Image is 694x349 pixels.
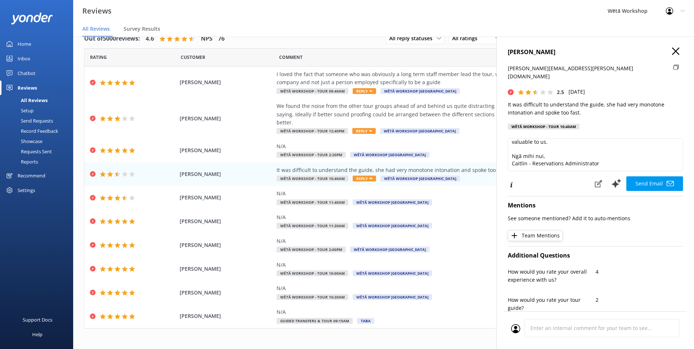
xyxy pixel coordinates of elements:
a: Setup [4,105,73,116]
span: Wētā Workshop [GEOGRAPHIC_DATA] [350,152,429,158]
span: Wētā Workshop [GEOGRAPHIC_DATA] [353,199,432,205]
span: Date [181,54,205,61]
p: How would you rate your overall experience with us? [508,268,596,284]
span: [PERSON_NAME] [180,312,273,320]
a: Send Requests [4,116,73,126]
div: Help [32,327,42,342]
h4: 4.6 [146,34,154,44]
span: Wētā Workshop [GEOGRAPHIC_DATA] [353,270,432,276]
span: TABA [357,318,374,324]
span: Wētā Workshop [GEOGRAPHIC_DATA] [353,294,432,300]
a: Showcase [4,136,73,146]
button: Team Mentions [508,230,563,241]
span: Wētā Workshop - Tour 10:00am [277,270,348,276]
div: Setup [4,105,34,116]
div: Wētā Workshop - Tour 10:40am [508,124,579,130]
span: All ratings [452,34,482,42]
span: [PERSON_NAME] [180,217,273,225]
div: N/A [277,142,609,150]
button: Close [672,48,679,56]
p: How would you rate your tour guide? [508,296,596,312]
span: Wētā Workshop - Tour 11:20am [277,223,348,229]
div: N/A [277,213,609,221]
div: Send Requests [4,116,53,126]
span: Wētā Workshop [GEOGRAPHIC_DATA] [380,88,460,94]
span: [PERSON_NAME] [180,241,273,249]
div: We found the noise from the other tour groups ahead of and behind us quite distracting and hard t... [277,102,609,127]
span: Wētā Workshop - Tour 10:40am [277,176,348,181]
p: 2 [596,296,683,304]
a: Requests Sent [4,146,73,157]
div: N/A [277,189,609,198]
span: [PERSON_NAME] [180,265,273,273]
span: 2.5 [557,89,564,95]
div: I loved the fact that someone who was obviously a long term staff member lead the tour, who was s... [277,70,609,87]
h3: Reviews [82,5,112,17]
p: See someone mentioned? Add it to auto-mentions [508,214,683,222]
p: It was difficult to understand the guide, she had very monotone intonation and spoke too fast. [508,101,683,117]
div: Chatbot [18,66,35,80]
span: All Reviews [82,25,110,33]
span: Wētā Workshop [GEOGRAPHIC_DATA] [380,176,460,181]
div: N/A [277,237,609,245]
h4: Mentions [508,201,683,210]
span: Wētā Workshop [GEOGRAPHIC_DATA] [353,223,432,229]
div: Settings [18,183,35,198]
div: Reports [4,157,38,167]
h4: NPS [201,34,213,44]
a: All Reviews [4,95,73,105]
span: Wētā Workshop - Tour 12:40pm [277,128,348,134]
p: [PERSON_NAME][EMAIL_ADDRESS][PERSON_NAME][DOMAIN_NAME] [508,64,669,81]
span: Wētā Workshop - Tour 2:20pm [277,152,346,158]
div: It was difficult to understand the guide, she had very monotone intonation and spoke too fast. [277,166,609,174]
p: [DATE] [569,88,585,96]
span: Guided Transfers & Tour 09:15am [277,318,353,324]
span: All reply statuses [389,34,437,42]
span: Reply [352,128,376,134]
span: [PERSON_NAME] [180,78,273,86]
span: Wētā Workshop - Tour 10:20am [277,294,348,300]
h4: 76 [218,34,225,44]
span: Wētā Workshop - Tour 09:40am [277,88,348,94]
span: [PERSON_NAME] [180,194,273,202]
div: Home [18,37,31,51]
span: Wētā Workshop [GEOGRAPHIC_DATA] [350,247,429,252]
span: Reply [353,88,376,94]
div: Recommend [18,168,45,183]
textarea: Kia ora [PERSON_NAME], Thank you for sharing your feedback with us. We're sorry to hear that you ... [508,138,683,171]
span: Wētā Workshop - Tour 11:40am [277,199,348,205]
span: [PERSON_NAME] [180,115,273,123]
div: All Reviews [4,95,48,105]
div: Reviews [18,80,37,95]
span: Reply [353,176,376,181]
button: Send Email [626,176,683,191]
img: user_profile.svg [511,324,520,333]
p: 4 [596,268,683,276]
div: Record Feedback [4,126,58,136]
h4: Out of 5000 reviews: [84,34,140,44]
div: Showcase [4,136,42,146]
a: Record Feedback [4,126,73,136]
h4: Additional Questions [508,251,683,260]
span: Survey Results [124,25,160,33]
span: Wētā Workshop [GEOGRAPHIC_DATA] [380,128,459,134]
span: Date [90,54,107,61]
div: Requests Sent [4,146,52,157]
div: N/A [277,308,609,316]
span: [PERSON_NAME] [180,146,273,154]
a: Reports [4,157,73,167]
span: [PERSON_NAME] [180,170,273,178]
div: Inbox [18,51,30,66]
div: Support Docs [23,312,52,327]
div: N/A [277,261,609,269]
span: Wētā Workshop - Tour 2:00pm [277,247,346,252]
div: N/A [277,284,609,292]
img: yonder-white-logo.png [11,12,53,25]
span: Question [279,54,303,61]
h4: [PERSON_NAME] [508,48,683,57]
span: [PERSON_NAME] [180,289,273,297]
